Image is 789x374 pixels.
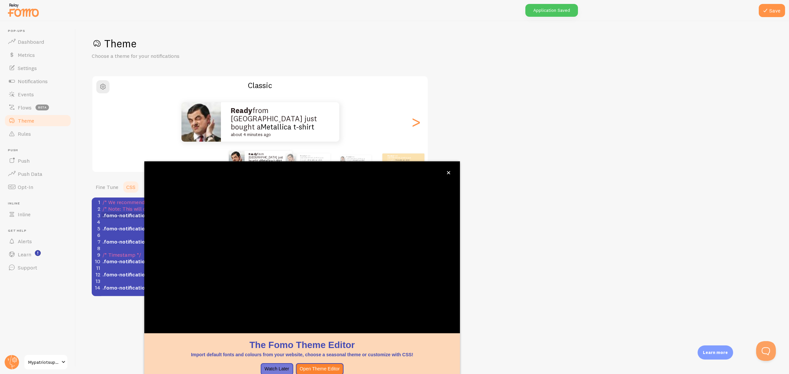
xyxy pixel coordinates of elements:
[7,2,40,18] img: fomo-relay-logo-orange.svg
[8,29,72,33] span: Pop-ups
[347,156,351,158] strong: Ready
[18,184,33,190] span: Opt-In
[92,80,428,90] h2: Classic
[103,199,224,205] span: /* We recommend that you also apply !important */
[103,284,175,291] span: .fomo-notification-v2-classic
[24,354,68,370] a: Mypatriotsupply
[92,265,101,271] div: 11
[18,264,37,271] span: Support
[4,61,72,75] a: Settings
[8,148,72,152] span: Push
[28,358,60,366] span: Mypatriotsupply
[412,98,420,146] div: Next slide
[92,284,101,291] div: 14
[103,258,175,265] span: .fomo-notification-v2-classic
[395,159,410,161] a: Metallica t-shirt
[103,238,175,245] span: .fomo-notification-v2-classic
[18,211,31,218] span: Inline
[122,180,139,194] a: CSS
[4,101,72,114] a: Flows beta
[181,102,221,142] img: Fomo
[703,349,728,356] p: Learn more
[388,154,394,157] strong: Ready
[18,104,32,111] span: Flows
[8,201,72,206] span: Inline
[103,284,276,291] span: {}
[103,205,211,212] span: /* Note: This will override Fine Tune settings */
[92,180,122,194] a: Fine Tune
[18,91,34,98] span: Events
[260,159,282,162] a: Metallica t-shirt
[340,156,345,161] img: Fomo
[92,52,250,60] p: Choose a theme for your notifications
[300,154,328,163] p: from [GEOGRAPHIC_DATA] just bought a
[231,132,326,137] small: about 4 minutes ago
[18,171,42,177] span: Push Data
[261,122,314,131] a: Metallica t-shirt
[756,341,776,361] iframe: Help Scout Beacon - Open
[4,208,72,221] a: Inline
[18,157,30,164] span: Push
[4,154,72,167] a: Push
[308,159,322,161] a: Metallica t-shirt
[4,180,72,194] a: Opt-In
[92,258,101,265] div: 10
[18,238,32,245] span: Alerts
[4,167,72,180] a: Push Data
[8,229,72,233] span: Get Help
[103,225,276,232] span: {}
[300,154,306,157] strong: Ready
[103,271,267,278] span: {}
[92,205,101,212] div: 2
[92,232,101,238] div: 6
[103,271,175,278] span: .fomo-notification-v2-classic
[103,212,203,219] span: { : ; }
[18,38,44,45] span: Dashboard
[4,75,72,88] a: Notifications
[353,159,364,161] a: Metallica t-shirt
[525,4,578,17] div: Application Saved
[36,105,49,110] span: beta
[18,130,31,137] span: Rules
[103,212,175,219] span: .fomo-notification-v2-classic
[152,339,452,351] h1: The Fomo Theme Editor
[92,245,101,251] div: 8
[4,48,72,61] a: Metrics
[698,345,733,360] div: Learn more
[18,117,34,124] span: Theme
[4,235,72,248] a: Alerts
[18,78,48,84] span: Notifications
[286,153,296,164] img: Fomo
[18,65,37,71] span: Settings
[231,106,252,115] strong: Ready
[229,151,245,167] img: Fomo
[249,152,257,156] strong: Ready
[4,261,72,274] a: Support
[92,225,101,232] div: 5
[388,154,414,163] p: from [GEOGRAPHIC_DATA] just bought a
[103,251,141,258] span: /* Timestamp */
[18,251,31,258] span: Learn
[4,127,72,140] a: Rules
[92,37,773,50] h1: Theme
[103,225,175,232] span: .fomo-notification-v2-classic
[152,351,452,358] p: Import default fonts and colours from your website, choose a seasonal theme or customize with CSS!
[92,219,101,225] div: 4
[92,251,101,258] div: 9
[347,155,369,162] p: from [GEOGRAPHIC_DATA] just bought a
[92,212,101,219] div: 3
[445,169,452,176] button: close,
[18,52,35,58] span: Metrics
[4,248,72,261] a: Learn
[4,88,72,101] a: Events
[103,258,286,265] span: {}
[92,199,101,205] div: 1
[92,278,101,284] div: 13
[4,114,72,127] a: Theme
[249,152,288,165] p: from [GEOGRAPHIC_DATA] just bought a
[92,238,101,245] div: 7
[103,238,275,245] span: {}
[4,35,72,48] a: Dashboard
[92,271,101,278] div: 12
[231,106,329,137] p: from [GEOGRAPHIC_DATA] just bought a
